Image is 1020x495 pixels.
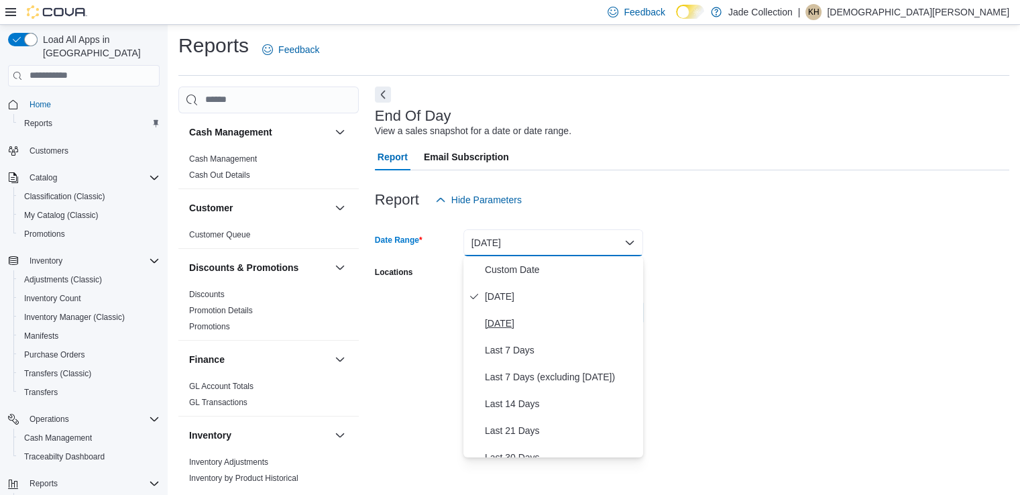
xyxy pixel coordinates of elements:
[13,225,165,243] button: Promotions
[189,322,230,331] a: Promotions
[375,108,451,124] h3: End Of Day
[375,124,571,138] div: View a sales snapshot for a date or date range.
[189,125,272,139] h3: Cash Management
[24,96,160,113] span: Home
[189,289,225,300] span: Discounts
[332,351,348,368] button: Finance
[24,312,125,323] span: Inventory Manager (Classic)
[24,274,102,285] span: Adjustments (Classic)
[485,342,638,358] span: Last 7 Days
[24,387,58,398] span: Transfers
[19,328,64,344] a: Manifests
[189,382,253,391] a: GL Account Totals
[19,115,160,131] span: Reports
[13,206,165,225] button: My Catalog (Classic)
[38,33,160,60] span: Load All Apps in [GEOGRAPHIC_DATA]
[189,261,329,274] button: Discounts & Promotions
[13,327,165,345] button: Manifests
[189,170,250,180] a: Cash Out Details
[19,226,160,242] span: Promotions
[19,188,160,205] span: Classification (Classic)
[24,191,105,202] span: Classification (Classic)
[13,270,165,289] button: Adjustments (Classic)
[19,207,160,223] span: My Catalog (Classic)
[19,366,160,382] span: Transfers (Classic)
[189,397,247,408] span: GL Transactions
[30,256,62,266] span: Inventory
[13,429,165,447] button: Cash Management
[189,353,329,366] button: Finance
[19,449,160,465] span: Traceabilty Dashboard
[13,345,165,364] button: Purchase Orders
[485,262,638,278] span: Custom Date
[13,289,165,308] button: Inventory Count
[624,5,665,19] span: Feedback
[24,411,74,427] button: Operations
[485,449,638,465] span: Last 30 Days
[13,187,165,206] button: Classification (Classic)
[19,207,104,223] a: My Catalog (Classic)
[378,144,408,170] span: Report
[189,229,250,240] span: Customer Queue
[30,414,69,425] span: Operations
[189,154,257,164] span: Cash Management
[19,226,70,242] a: Promotions
[728,4,793,20] p: Jade Collection
[19,328,160,344] span: Manifests
[24,210,99,221] span: My Catalog (Classic)
[485,315,638,331] span: [DATE]
[178,286,359,340] div: Discounts & Promotions
[485,396,638,412] span: Last 14 Days
[24,143,74,159] a: Customers
[278,43,319,56] span: Feedback
[24,476,63,492] button: Reports
[13,114,165,133] button: Reports
[808,4,819,20] span: KH
[24,97,56,113] a: Home
[189,125,329,139] button: Cash Management
[19,384,160,400] span: Transfers
[189,261,298,274] h3: Discounts & Promotions
[3,252,165,270] button: Inventory
[24,253,160,269] span: Inventory
[24,118,52,129] span: Reports
[827,4,1009,20] p: [DEMOGRAPHIC_DATA][PERSON_NAME]
[332,260,348,276] button: Discounts & Promotions
[19,290,87,307] a: Inventory Count
[798,4,801,20] p: |
[257,36,325,63] a: Feedback
[189,457,268,467] a: Inventory Adjustments
[30,478,58,489] span: Reports
[189,474,298,483] a: Inventory by Product Historical
[332,200,348,216] button: Customer
[24,170,160,186] span: Catalog
[189,457,268,467] span: Inventory Adjustments
[3,168,165,187] button: Catalog
[24,142,160,159] span: Customers
[19,272,160,288] span: Adjustments (Classic)
[189,305,253,316] span: Promotion Details
[19,309,130,325] a: Inventory Manager (Classic)
[375,87,391,103] button: Next
[19,366,97,382] a: Transfers (Classic)
[24,368,91,379] span: Transfers (Classic)
[19,430,160,446] span: Cash Management
[189,230,250,239] a: Customer Queue
[24,451,105,462] span: Traceabilty Dashboard
[19,115,58,131] a: Reports
[19,384,63,400] a: Transfers
[463,256,643,457] div: Select listbox
[178,151,359,188] div: Cash Management
[805,4,821,20] div: Kristen Hardesty
[189,306,253,315] a: Promotion Details
[24,411,160,427] span: Operations
[375,235,422,245] label: Date Range
[13,447,165,466] button: Traceabilty Dashboard
[485,423,638,439] span: Last 21 Days
[30,99,51,110] span: Home
[27,5,87,19] img: Cova
[375,267,413,278] label: Locations
[19,272,107,288] a: Adjustments (Classic)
